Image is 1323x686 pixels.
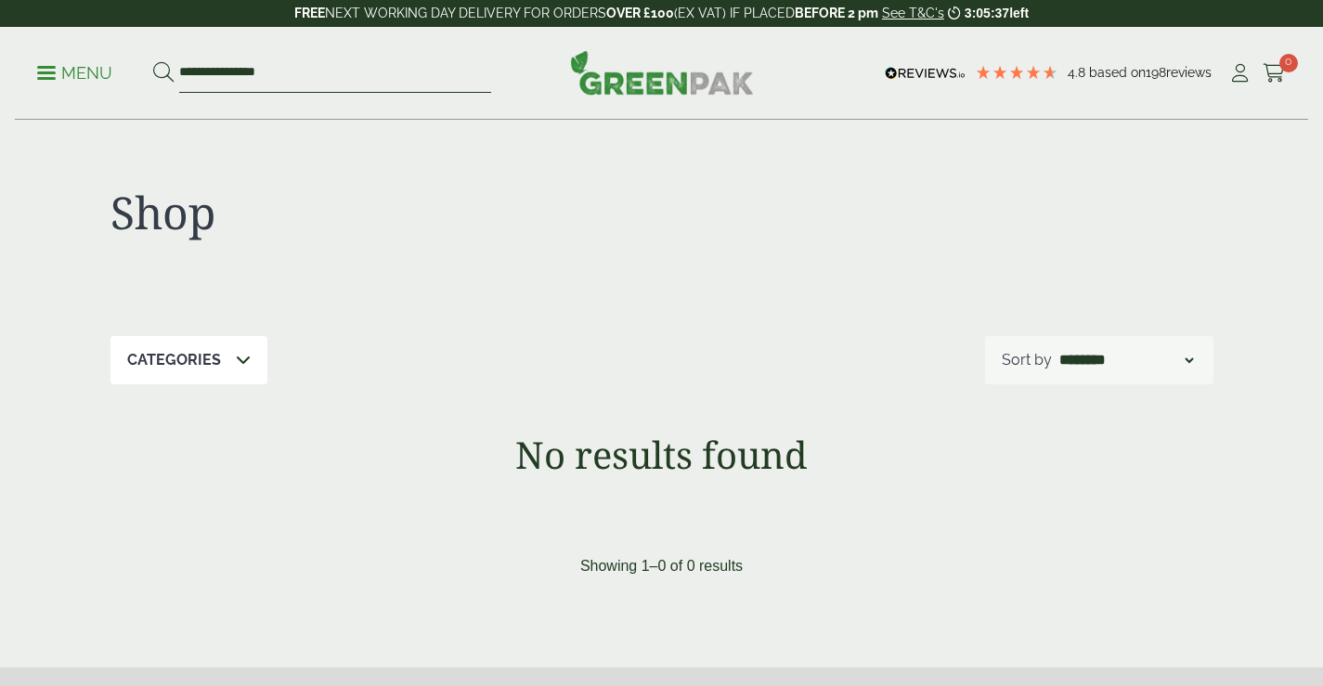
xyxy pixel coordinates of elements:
strong: BEFORE 2 pm [795,6,878,20]
p: Showing 1–0 of 0 results [580,555,743,577]
p: Sort by [1002,349,1052,371]
i: My Account [1228,64,1252,83]
strong: FREE [294,6,325,20]
span: left [1009,6,1029,20]
img: GreenPak Supplies [570,50,754,95]
span: reviews [1166,65,1212,80]
a: Menu [37,62,112,81]
p: Menu [37,62,112,84]
p: Categories [127,349,221,371]
strong: OVER £100 [606,6,674,20]
h1: No results found [60,433,1264,477]
img: REVIEWS.io [885,67,966,80]
span: Based on [1089,65,1146,80]
a: 0 [1263,59,1286,87]
h1: Shop [110,186,662,239]
i: Cart [1263,64,1286,83]
div: 4.79 Stars [975,64,1058,81]
span: 4.8 [1068,65,1089,80]
select: Shop order [1056,349,1197,371]
span: 3:05:37 [965,6,1009,20]
span: 0 [1279,54,1298,72]
a: See T&C's [882,6,944,20]
span: 198 [1146,65,1166,80]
